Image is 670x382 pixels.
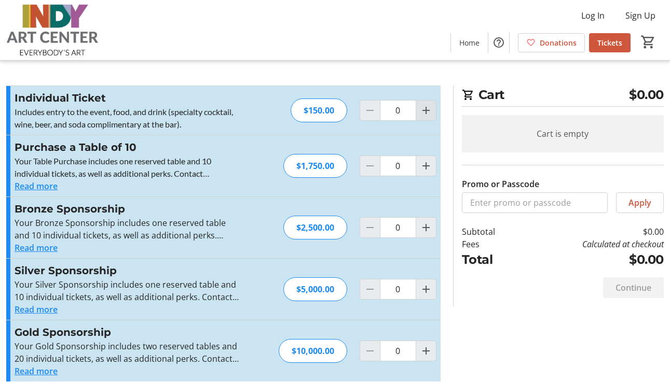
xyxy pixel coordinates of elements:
[416,341,436,361] button: Increment by one
[380,100,416,121] input: Individual Ticket Quantity
[283,216,347,239] div: $2,500.00
[462,86,664,107] h2: Cart
[15,263,241,278] h3: Silver Sponsorship
[15,201,241,217] h3: Bronze Sponsorship
[581,9,605,22] span: Log In
[380,155,416,176] input: Purchase a Table of 10 Quantity
[15,365,58,377] button: Read more
[540,37,577,48] span: Donations
[616,192,664,213] button: Apply
[462,115,664,152] div: Cart is empty
[15,242,58,254] button: Read more
[520,250,664,269] td: $0.00
[416,101,436,120] button: Increment by one
[15,324,241,340] h3: Gold Sponsorship
[291,98,347,122] div: $150.00
[462,238,521,250] td: Fees
[416,156,436,176] button: Increment by one
[573,7,613,24] button: Log In
[520,238,664,250] td: Calculated at checkout
[462,250,521,269] td: Total
[628,196,651,209] span: Apply
[488,32,509,53] button: Help
[15,278,241,303] p: Your Silver Sponsorship includes one reserved table and 10 individual tickets, as well as additio...
[380,217,416,238] input: Bronze Sponsorship Quantity
[15,340,241,365] p: Your Gold Sponsorship includes two reserved tables and 20 individual tickets, as well as addition...
[462,225,521,238] td: Subtotal
[597,37,622,48] span: Tickets
[6,4,99,56] img: Indy Art Center's Logo
[380,341,416,361] input: Gold Sponsorship Quantity
[462,192,608,213] input: Enter promo or passcode
[15,217,241,242] p: Your Bronze Sponsorship includes one reserved table and 10 individual tickets, as well as additio...
[279,339,347,363] div: $10,000.00
[459,37,480,48] span: Home
[283,154,347,178] div: $1,750.00
[15,90,241,106] h3: Individual Ticket
[283,277,347,301] div: $5,000.00
[380,279,416,300] input: Silver Sponsorship Quantity
[15,303,58,316] button: Read more
[416,218,436,237] button: Increment by one
[629,86,664,104] span: $0.00
[416,279,436,299] button: Increment by one
[520,225,664,238] td: $0.00
[518,33,585,52] a: Donations
[15,156,239,203] span: Your Table Purchase includes one reserved table and 10 individual tickets, as well as additional ...
[639,33,658,51] button: Cart
[451,33,488,52] a: Home
[15,180,58,192] button: Read more
[462,178,539,190] label: Promo or Passcode
[15,107,233,129] span: Includes entry to the event, food, and drink (specialty cocktail, wine, beer, and soda compliment...
[617,7,664,24] button: Sign Up
[15,139,241,155] h3: Purchase a Table of 10
[589,33,631,52] a: Tickets
[625,9,655,22] span: Sign Up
